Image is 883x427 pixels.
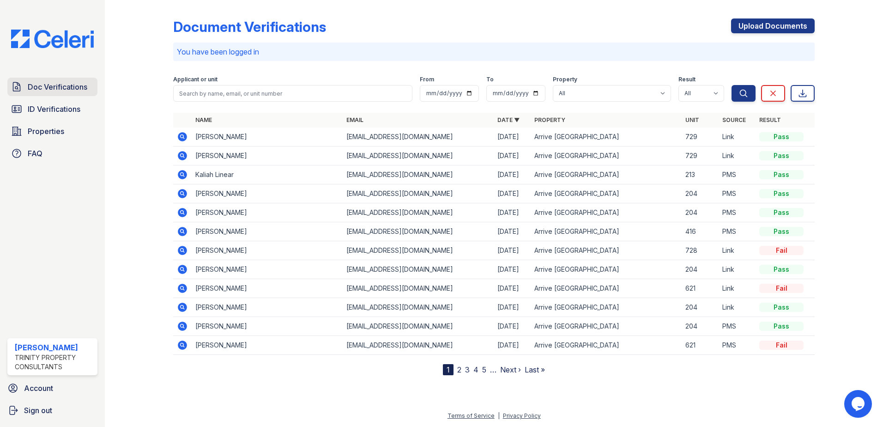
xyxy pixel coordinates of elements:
div: Document Verifications [173,18,326,35]
a: Date ▼ [497,116,520,123]
div: | [498,412,500,419]
span: FAQ [28,148,42,159]
td: [PERSON_NAME] [192,203,343,222]
div: Pass [759,208,804,217]
div: Pass [759,189,804,198]
td: PMS [719,203,756,222]
td: [DATE] [494,184,531,203]
td: 728 [682,241,719,260]
td: [EMAIL_ADDRESS][DOMAIN_NAME] [343,146,494,165]
td: [EMAIL_ADDRESS][DOMAIN_NAME] [343,184,494,203]
span: … [490,364,496,375]
a: Terms of Service [448,412,495,419]
a: Last » [525,365,545,374]
label: From [420,76,434,83]
td: [DATE] [494,241,531,260]
a: Account [4,379,101,397]
td: PMS [719,184,756,203]
a: 4 [473,365,478,374]
td: [EMAIL_ADDRESS][DOMAIN_NAME] [343,165,494,184]
div: Trinity Property Consultants [15,353,94,372]
a: Unit [685,116,699,123]
td: PMS [719,222,756,241]
td: [PERSON_NAME] [192,336,343,355]
div: Pass [759,322,804,331]
td: [DATE] [494,298,531,317]
td: 729 [682,146,719,165]
td: [EMAIL_ADDRESS][DOMAIN_NAME] [343,128,494,146]
td: [EMAIL_ADDRESS][DOMAIN_NAME] [343,279,494,298]
div: [PERSON_NAME] [15,342,94,353]
a: Sign out [4,401,101,420]
a: Property [534,116,565,123]
td: 416 [682,222,719,241]
a: FAQ [7,144,97,163]
td: [DATE] [494,128,531,146]
a: 2 [457,365,461,374]
span: ID Verifications [28,104,80,115]
td: Arrive [GEOGRAPHIC_DATA] [531,165,682,184]
div: Pass [759,132,804,141]
td: PMS [719,165,756,184]
span: Account [24,383,53,394]
td: 204 [682,317,719,336]
td: Link [719,298,756,317]
div: Pass [759,303,804,312]
a: Properties [7,122,97,140]
td: Link [719,128,756,146]
td: Link [719,260,756,279]
td: Arrive [GEOGRAPHIC_DATA] [531,336,682,355]
td: [DATE] [494,203,531,222]
td: [EMAIL_ADDRESS][DOMAIN_NAME] [343,298,494,317]
td: 204 [682,298,719,317]
td: [DATE] [494,260,531,279]
td: [PERSON_NAME] [192,260,343,279]
td: 729 [682,128,719,146]
a: Email [346,116,363,123]
td: 213 [682,165,719,184]
td: [EMAIL_ADDRESS][DOMAIN_NAME] [343,336,494,355]
div: Fail [759,284,804,293]
td: Arrive [GEOGRAPHIC_DATA] [531,241,682,260]
td: Arrive [GEOGRAPHIC_DATA] [531,128,682,146]
td: Arrive [GEOGRAPHIC_DATA] [531,298,682,317]
label: To [486,76,494,83]
td: Arrive [GEOGRAPHIC_DATA] [531,203,682,222]
div: 1 [443,364,454,375]
a: ID Verifications [7,100,97,118]
a: Source [722,116,746,123]
td: 204 [682,203,719,222]
div: Pass [759,151,804,160]
td: [EMAIL_ADDRESS][DOMAIN_NAME] [343,260,494,279]
td: [PERSON_NAME] [192,317,343,336]
a: Doc Verifications [7,78,97,96]
span: Properties [28,126,64,137]
div: Fail [759,246,804,255]
td: [PERSON_NAME] [192,241,343,260]
td: [EMAIL_ADDRESS][DOMAIN_NAME] [343,222,494,241]
input: Search by name, email, or unit number [173,85,412,102]
td: 204 [682,260,719,279]
img: CE_Logo_Blue-a8612792a0a2168367f1c8372b55b34899dd931a85d93a1a3d3e32e68fde9ad4.png [4,30,101,48]
span: Doc Verifications [28,81,87,92]
label: Applicant or unit [173,76,218,83]
td: [EMAIL_ADDRESS][DOMAIN_NAME] [343,317,494,336]
td: [DATE] [494,317,531,336]
td: [EMAIL_ADDRESS][DOMAIN_NAME] [343,203,494,222]
a: Result [759,116,781,123]
td: 621 [682,336,719,355]
td: Arrive [GEOGRAPHIC_DATA] [531,184,682,203]
td: [PERSON_NAME] [192,222,343,241]
td: [DATE] [494,222,531,241]
a: Upload Documents [731,18,815,33]
td: PMS [719,317,756,336]
td: [PERSON_NAME] [192,298,343,317]
td: [EMAIL_ADDRESS][DOMAIN_NAME] [343,241,494,260]
a: 3 [465,365,470,374]
div: Pass [759,227,804,236]
td: Arrive [GEOGRAPHIC_DATA] [531,279,682,298]
a: Privacy Policy [503,412,541,419]
iframe: chat widget [844,390,874,418]
a: Next › [500,365,521,374]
